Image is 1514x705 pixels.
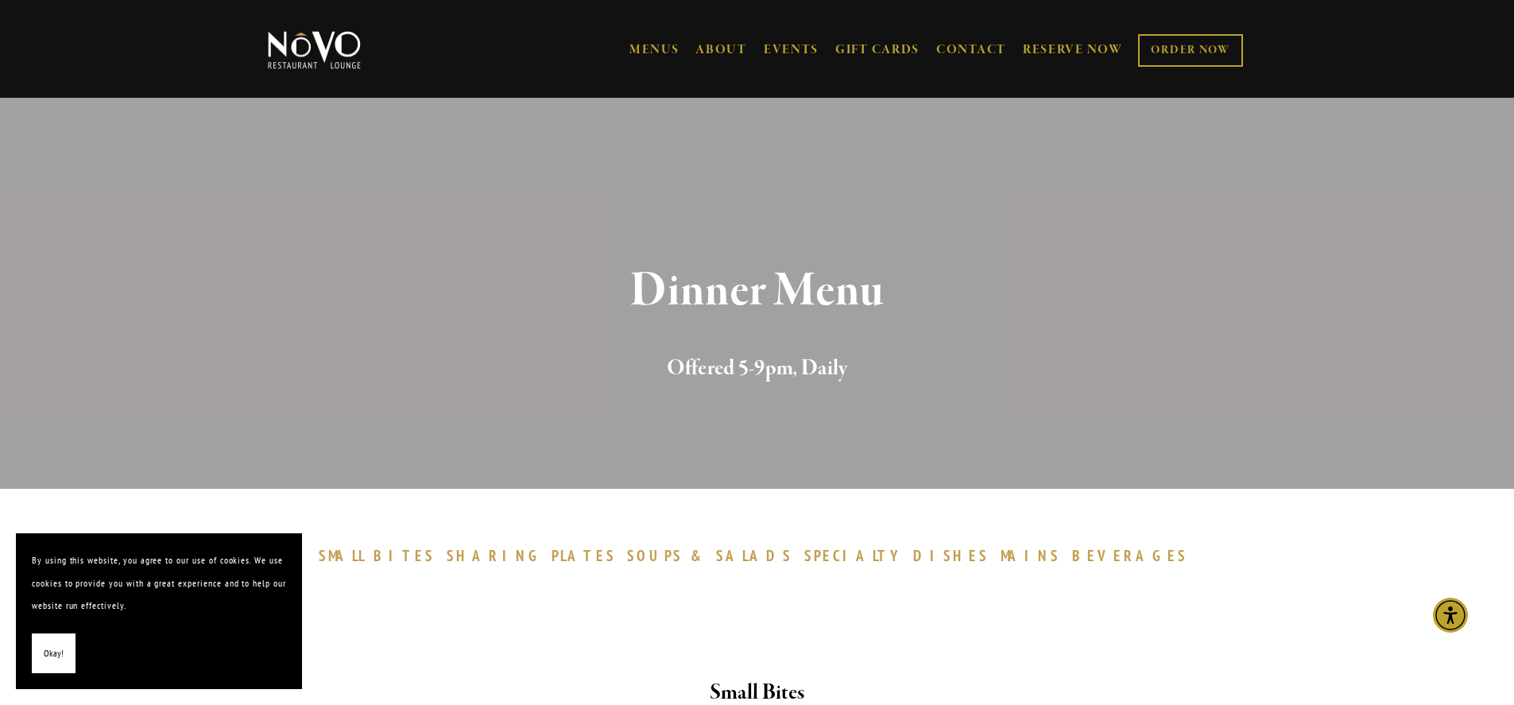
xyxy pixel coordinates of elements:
h2: Offered 5-9pm, Daily [294,352,1221,385]
a: SOUPS&SALADS [627,546,800,565]
a: CONTACT [936,35,1006,65]
a: ABOUT [695,42,747,58]
section: Cookie banner [16,533,302,689]
span: Okay! [44,642,64,665]
span: MAINS [1001,546,1060,565]
img: Novo Restaurant &amp; Lounge [265,30,364,70]
span: PLATES [552,546,616,565]
a: MAINS [1001,546,1068,565]
span: BEVERAGES [1072,546,1188,565]
a: SMALLBITES [319,546,443,565]
a: MENUS [629,42,680,58]
a: ORDER NOW [1138,34,1242,67]
a: BEVERAGES [1072,546,1196,565]
button: Okay! [32,633,76,674]
span: & [691,546,708,565]
span: DISHES [913,546,989,565]
a: EVENTS [764,42,819,58]
p: By using this website, you agree to our use of cookies. We use cookies to provide you with a grea... [32,549,286,618]
span: SMALL [319,546,366,565]
div: Accessibility Menu [1433,598,1468,633]
span: SALADS [716,546,792,565]
span: SHARING [447,546,544,565]
h1: Dinner Menu [294,265,1221,317]
span: BITES [374,546,435,565]
a: SHARINGPLATES [447,546,623,565]
a: GIFT CARDS [835,35,920,65]
a: SPECIALTYDISHES [804,546,997,565]
a: RESERVE NOW [1023,35,1123,65]
span: SOUPS [627,546,683,565]
span: SPECIALTY [804,546,906,565]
